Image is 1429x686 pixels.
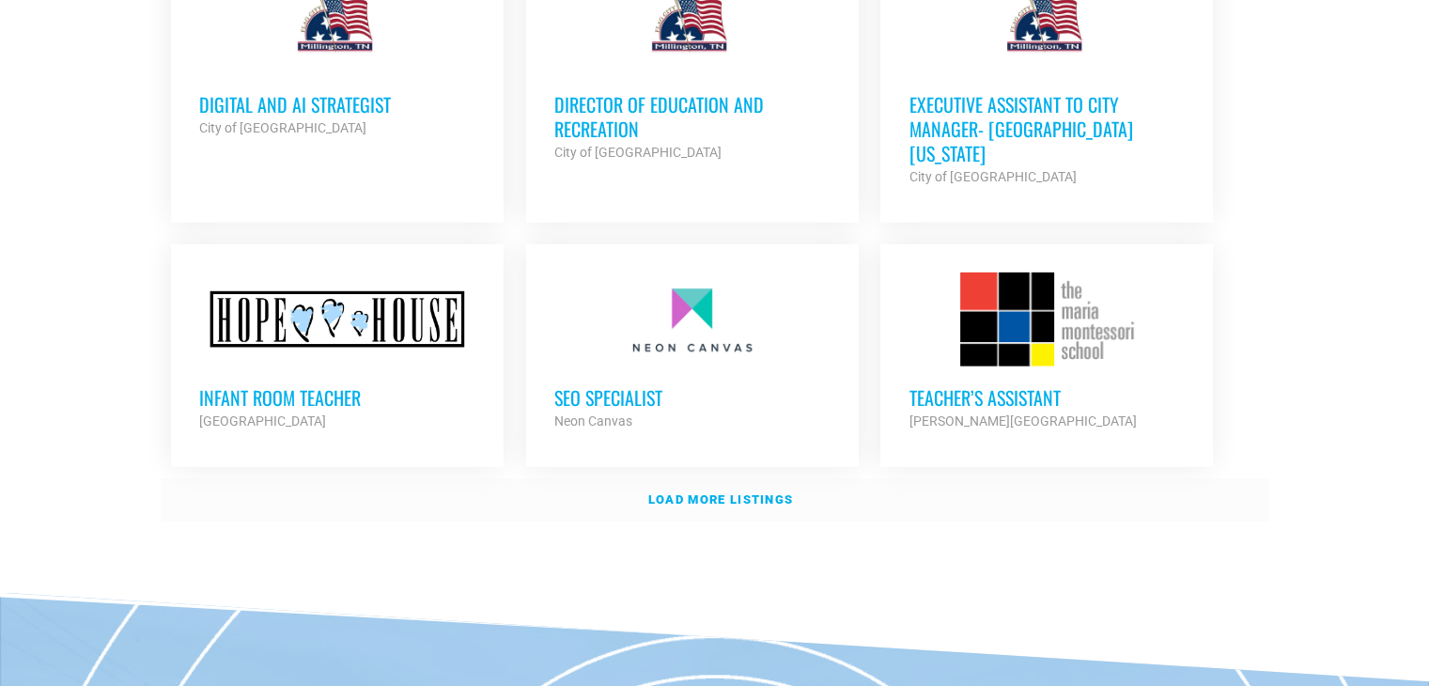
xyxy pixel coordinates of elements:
a: Load more listings [161,478,1269,522]
strong: Load more listings [648,492,793,507]
h3: Teacher’s Assistant [909,385,1185,410]
a: Teacher’s Assistant [PERSON_NAME][GEOGRAPHIC_DATA] [880,244,1213,460]
h3: Infant Room Teacher [199,385,475,410]
strong: City of [GEOGRAPHIC_DATA] [554,145,722,160]
a: SEO Specialist Neon Canvas [526,244,859,460]
strong: [PERSON_NAME][GEOGRAPHIC_DATA] [909,413,1136,429]
strong: Neon Canvas [554,413,632,429]
strong: City of [GEOGRAPHIC_DATA] [199,120,366,135]
h3: Director of Education and Recreation [554,92,831,141]
a: Infant Room Teacher [GEOGRAPHIC_DATA] [171,244,504,460]
h3: Executive Assistant to City Manager- [GEOGRAPHIC_DATA] [US_STATE] [909,92,1185,165]
h3: SEO Specialist [554,385,831,410]
h3: Digital and AI Strategist [199,92,475,117]
strong: [GEOGRAPHIC_DATA] [199,413,326,429]
strong: City of [GEOGRAPHIC_DATA] [909,169,1076,184]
